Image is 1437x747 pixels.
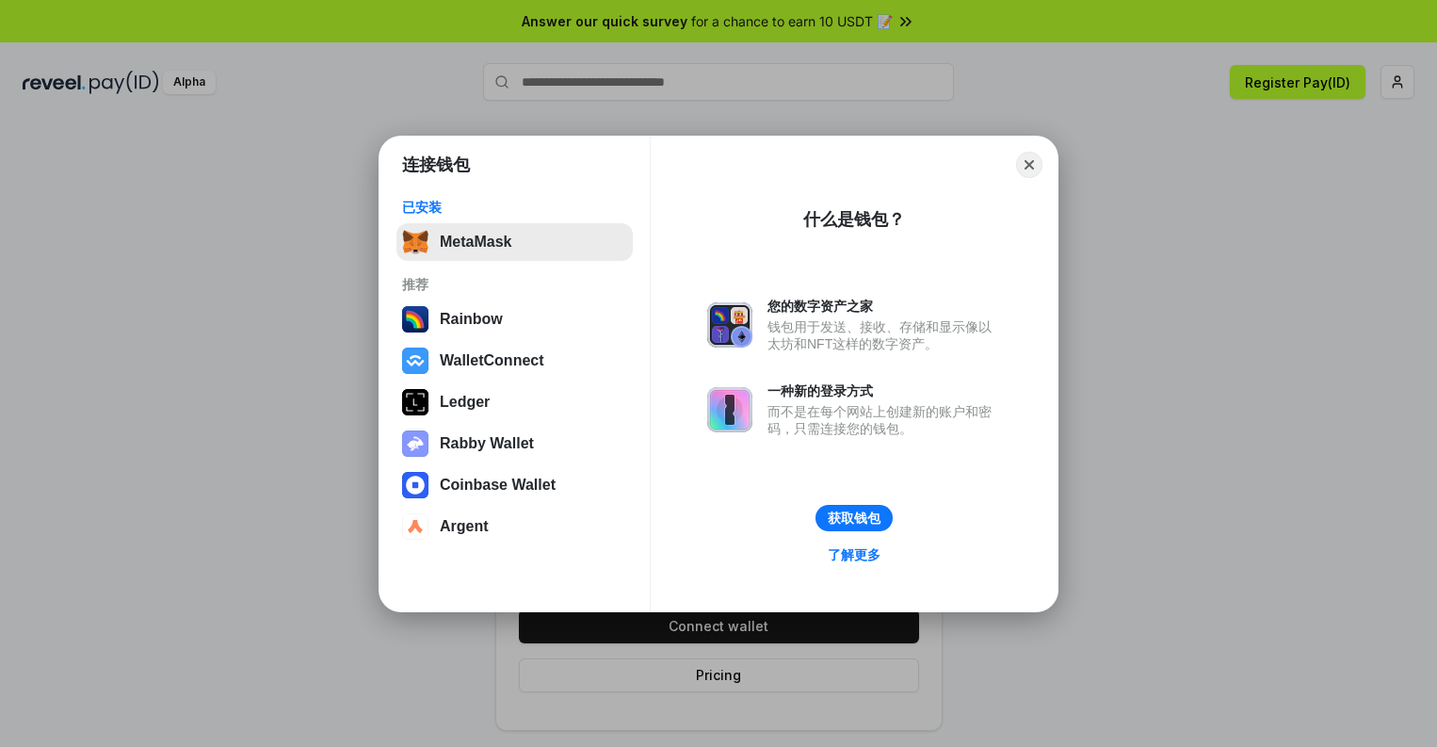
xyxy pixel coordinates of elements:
img: svg+xml,%3Csvg%20width%3D%22120%22%20height%3D%22120%22%20viewBox%3D%220%200%20120%20120%22%20fil... [402,306,428,333]
h1: 连接钱包 [402,154,470,176]
button: MetaMask [396,223,633,261]
img: svg+xml,%3Csvg%20xmlns%3D%22http%3A%2F%2Fwww.w3.org%2F2000%2Fsvg%22%20fill%3D%22none%22%20viewBox... [707,387,752,432]
div: 钱包用于发送、接收、存储和显示像以太坊和NFT这样的数字资产。 [767,318,1001,352]
img: svg+xml,%3Csvg%20xmlns%3D%22http%3A%2F%2Fwww.w3.org%2F2000%2Fsvg%22%20width%3D%2228%22%20height%3... [402,389,428,415]
img: svg+xml,%3Csvg%20width%3D%2228%22%20height%3D%2228%22%20viewBox%3D%220%200%2028%2028%22%20fill%3D... [402,513,428,540]
div: 了解更多 [828,546,880,563]
button: Coinbase Wallet [396,466,633,504]
a: 了解更多 [816,543,892,567]
div: Rainbow [440,311,503,328]
img: svg+xml,%3Csvg%20xmlns%3D%22http%3A%2F%2Fwww.w3.org%2F2000%2Fsvg%22%20fill%3D%22none%22%20viewBox... [707,302,752,348]
div: Argent [440,518,489,535]
div: Ledger [440,394,490,411]
img: svg+xml,%3Csvg%20width%3D%2228%22%20height%3D%2228%22%20viewBox%3D%220%200%2028%2028%22%20fill%3D... [402,348,428,374]
div: 一种新的登录方式 [767,382,1001,399]
button: WalletConnect [396,342,633,380]
button: 获取钱包 [815,505,893,531]
button: Rainbow [396,300,633,338]
div: Rabby Wallet [440,435,534,452]
div: MetaMask [440,234,511,251]
button: Ledger [396,383,633,421]
div: 您的数字资产之家 [767,298,1001,315]
img: svg+xml,%3Csvg%20fill%3D%22none%22%20height%3D%2233%22%20viewBox%3D%220%200%2035%2033%22%20width%... [402,229,428,255]
button: Rabby Wallet [396,425,633,463]
div: Coinbase Wallet [440,477,556,494]
img: svg+xml,%3Csvg%20xmlns%3D%22http%3A%2F%2Fwww.w3.org%2F2000%2Fsvg%22%20fill%3D%22none%22%20viewBox... [402,430,428,457]
button: Argent [396,508,633,545]
button: Close [1016,152,1042,178]
div: 已安装 [402,199,627,216]
div: 而不是在每个网站上创建新的账户和密码，只需连接您的钱包。 [767,403,1001,437]
div: 推荐 [402,276,627,293]
img: svg+xml,%3Csvg%20width%3D%2228%22%20height%3D%2228%22%20viewBox%3D%220%200%2028%2028%22%20fill%3D... [402,472,428,498]
div: 获取钱包 [828,510,880,527]
div: WalletConnect [440,352,544,369]
div: 什么是钱包？ [803,208,905,231]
